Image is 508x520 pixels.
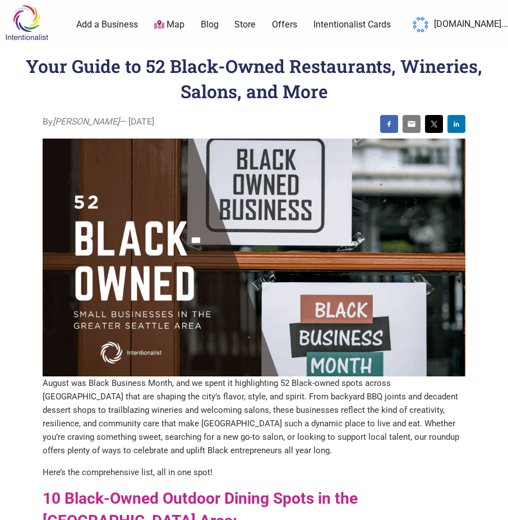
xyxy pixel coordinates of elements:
a: Add a Business [76,19,138,31]
p: August was Black Business Month, and we spent it highlighting 52 Black-owned spots across [GEOGRA... [43,376,465,457]
h1: Your Guide to 52 Black-Owned Restaurants, Wineries, Salons, and More [26,54,482,103]
i: [PERSON_NAME] [53,116,119,127]
img: linkedin sharing button [452,119,461,128]
a: [DOMAIN_NAME]... [407,15,507,35]
span: By — [DATE] [43,115,154,128]
img: facebook sharing button [385,119,394,128]
img: email sharing button [407,119,416,128]
a: Blog [201,19,219,31]
a: Offers [272,19,297,31]
a: Store [234,19,256,31]
a: Map [154,19,184,31]
img: twitter sharing button [430,119,438,128]
a: Intentionalist Cards [313,19,391,31]
p: Here’s the comprehensive list, all in one spot! [43,466,465,479]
